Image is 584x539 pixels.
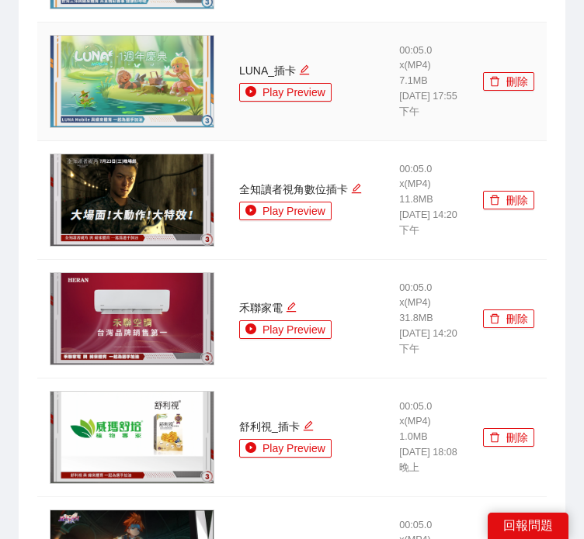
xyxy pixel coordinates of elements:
div: 全知讀者視角數位插卡 [239,181,374,198]
span: play-circle [245,323,256,336]
div: 編輯 [351,181,362,198]
button: play-circlePlay Preview [239,320,332,339]
span: delete [489,313,500,326]
button: play-circlePlay Preview [239,439,332,458]
img: thumbnail.png [50,391,214,484]
div: 00:05.0 x ( MP4 ) 11.8 MB [DATE] 14:20 下午 [399,162,458,239]
button: delete刪除 [483,72,534,91]
img: thumbnail.png [50,154,214,247]
span: play-circle [245,205,256,217]
div: 00:05.0 x ( MP4 ) 7.1 MB [DATE] 17:55 下午 [399,43,458,120]
span: Play Preview [262,321,325,338]
button: delete刪除 [483,309,534,328]
span: delete [489,432,500,444]
span: Play Preview [262,202,325,219]
span: edit [303,420,314,431]
span: Play Preview [262,84,325,101]
span: play-circle [245,442,256,454]
button: play-circlePlay Preview [239,83,332,102]
span: edit [299,64,310,75]
div: 禾聯家電 [239,299,374,316]
div: 編輯 [286,299,297,316]
div: 舒利視_插卡 [239,418,374,435]
button: play-circlePlay Preview [239,202,332,220]
span: delete [489,195,500,207]
div: 00:05.0 x ( MP4 ) 1.0 MB [DATE] 18:08 晚上 [399,399,458,476]
img: thumbnail.png [50,35,214,128]
span: delete [489,76,500,88]
span: edit [351,183,362,194]
div: 00:05.0 x ( MP4 ) 31.8 MB [DATE] 14:20 下午 [399,281,458,358]
img: thumbnail.png [50,272,214,365]
span: play-circle [245,86,256,98]
span: Play Preview [262,440,325,457]
div: LUNA_插卡 [239,62,374,79]
div: 回報問題 [488,513,568,539]
div: 編輯 [303,418,314,435]
button: delete刪除 [483,191,534,209]
span: edit [286,302,297,313]
div: 編輯 [299,62,310,79]
button: delete刪除 [483,428,534,447]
